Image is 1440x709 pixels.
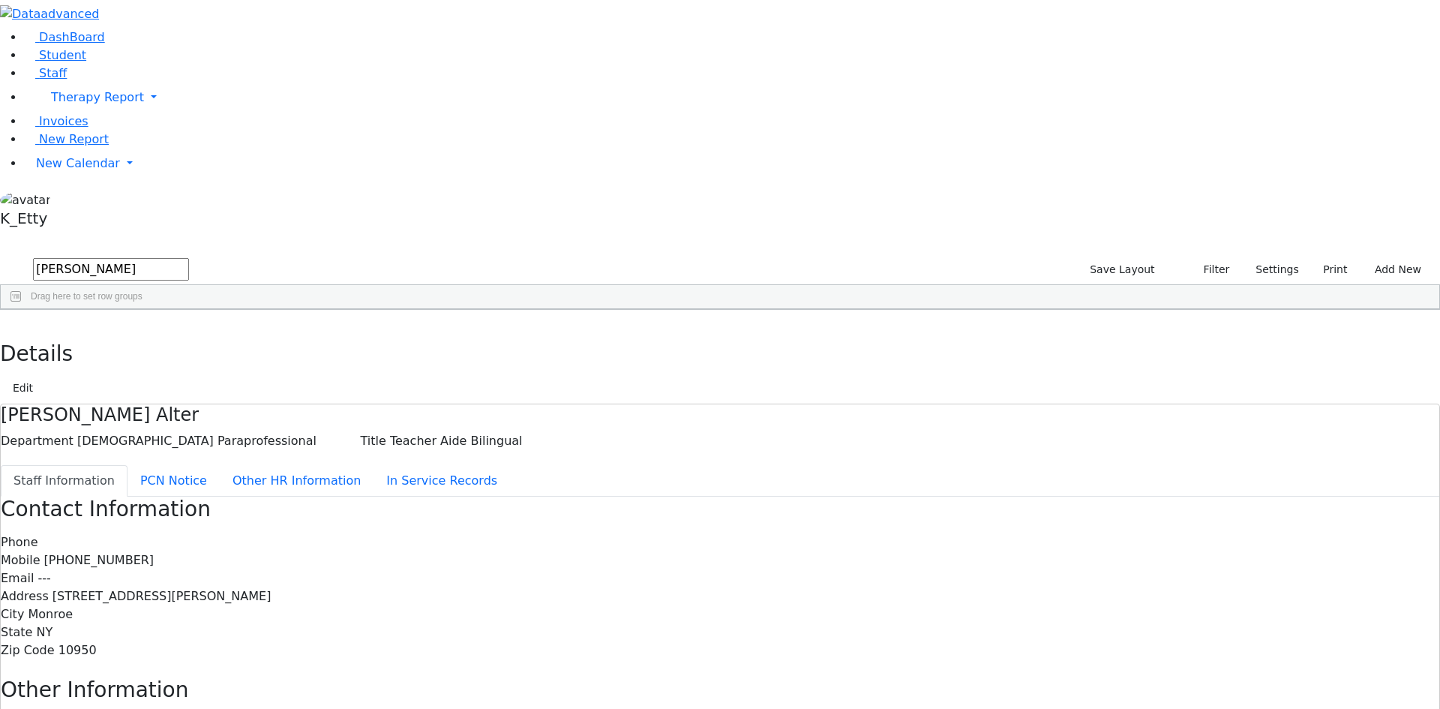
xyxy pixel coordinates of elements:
[39,48,86,62] span: Student
[24,83,1440,113] a: Therapy Report
[24,30,105,44] a: DashBoard
[1306,258,1354,281] button: Print
[6,377,40,400] button: Edit
[36,625,52,639] span: NY
[1184,258,1237,281] button: Filter
[390,434,523,448] span: Teacher Aide Bilingual
[1,677,1439,703] h3: Other Information
[39,30,105,44] span: DashBoard
[361,432,386,450] label: Title
[51,90,144,104] span: Therapy Report
[1,569,34,587] label: Email
[1,432,73,450] label: Department
[1,404,1439,426] h4: [PERSON_NAME] Alter
[24,66,67,80] a: Staff
[33,258,189,281] input: Search
[220,465,373,497] button: Other HR Information
[1360,258,1428,281] button: Add New
[24,114,88,128] a: Invoices
[1,465,127,497] button: Staff Information
[1083,258,1161,281] button: Save Layout
[24,149,1440,179] a: New Calendar
[39,132,109,146] span: New Report
[24,48,86,62] a: Student
[31,291,142,302] span: Drag here to set row groups
[39,66,67,80] span: Staff
[39,114,88,128] span: Invoices
[77,434,316,448] span: [DEMOGRAPHIC_DATA] Paraprofessional
[1,605,24,623] label: City
[58,643,97,657] span: 10950
[52,589,271,603] span: [STREET_ADDRESS][PERSON_NAME]
[1,641,55,659] label: Zip Code
[1,587,49,605] label: Address
[1,533,38,551] label: Phone
[127,465,220,497] button: PCN Notice
[28,607,73,621] span: Monroe
[37,571,50,585] span: ---
[1,623,32,641] label: State
[44,553,154,567] span: [PHONE_NUMBER]
[1,497,1439,522] h3: Contact Information
[36,156,120,170] span: New Calendar
[24,132,109,146] a: New Report
[1236,258,1305,281] button: Settings
[373,465,510,497] button: In Service Records
[1,551,40,569] label: Mobile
